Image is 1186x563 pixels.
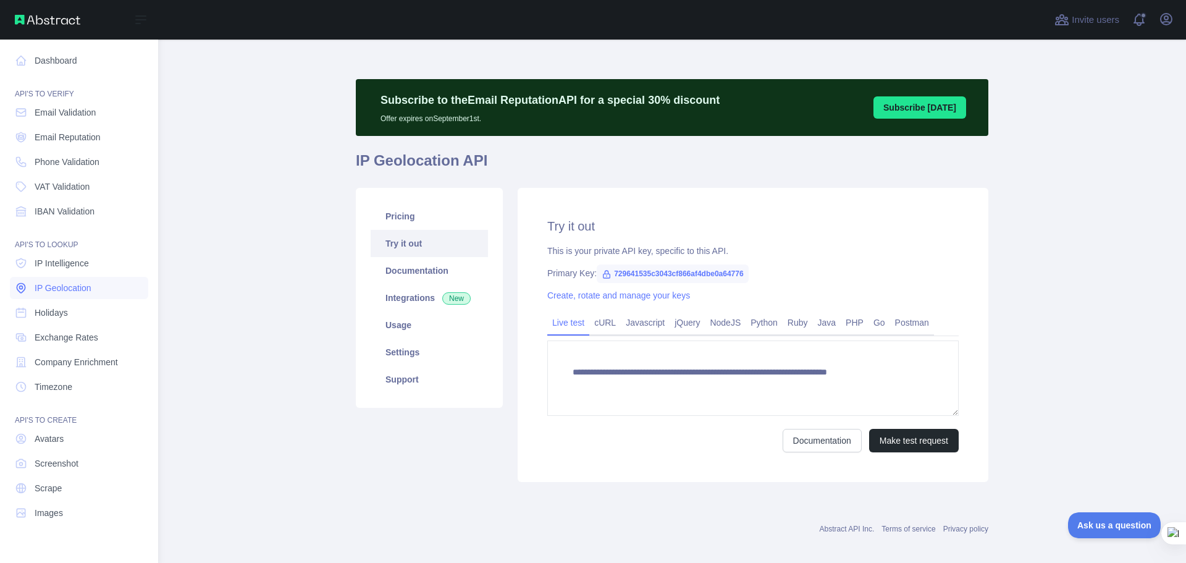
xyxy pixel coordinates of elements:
[10,302,148,324] a: Holidays
[356,151,988,180] h1: IP Geolocation API
[10,326,148,349] a: Exchange Rates
[15,15,80,25] img: Abstract API
[35,282,91,294] span: IP Geolocation
[10,477,148,499] a: Scrape
[10,176,148,198] a: VAT Validation
[371,230,488,257] a: Try it out
[35,131,101,143] span: Email Reputation
[547,218,959,235] h2: Try it out
[442,292,471,305] span: New
[371,284,488,311] a: Integrations New
[35,307,68,319] span: Holidays
[10,225,148,250] div: API'S TO LOOKUP
[35,180,90,193] span: VAT Validation
[35,507,63,519] span: Images
[381,109,720,124] p: Offer expires on September 1st.
[10,277,148,299] a: IP Geolocation
[841,313,868,332] a: PHP
[35,356,118,368] span: Company Enrichment
[10,351,148,373] a: Company Enrichment
[813,313,841,332] a: Java
[547,290,690,300] a: Create, rotate and manage your keys
[35,331,98,344] span: Exchange Rates
[371,366,488,393] a: Support
[1052,10,1122,30] button: Invite users
[10,252,148,274] a: IP Intelligence
[35,482,62,494] span: Scrape
[589,313,621,332] a: cURL
[10,200,148,222] a: IBAN Validation
[35,205,95,218] span: IBAN Validation
[10,151,148,173] a: Phone Validation
[371,339,488,366] a: Settings
[746,313,783,332] a: Python
[869,429,959,452] button: Make test request
[621,313,670,332] a: Javascript
[35,381,72,393] span: Timezone
[881,525,935,533] a: Terms of service
[1072,13,1119,27] span: Invite users
[547,313,589,332] a: Live test
[783,429,862,452] a: Documentation
[371,311,488,339] a: Usage
[670,313,705,332] a: jQuery
[35,433,64,445] span: Avatars
[1068,512,1161,538] iframe: Toggle Customer Support
[35,106,96,119] span: Email Validation
[868,313,890,332] a: Go
[371,257,488,284] a: Documentation
[10,452,148,475] a: Screenshot
[547,245,959,257] div: This is your private API key, specific to this API.
[547,267,959,279] div: Primary Key:
[10,376,148,398] a: Timezone
[10,126,148,148] a: Email Reputation
[10,101,148,124] a: Email Validation
[873,96,966,119] button: Subscribe [DATE]
[597,265,749,283] span: 729641535c3043cf866af4dbe0a64776
[35,257,89,269] span: IP Intelligence
[890,313,934,332] a: Postman
[35,457,78,470] span: Screenshot
[381,91,720,109] p: Subscribe to the Email Reputation API for a special 30 % discount
[783,313,813,332] a: Ruby
[10,502,148,524] a: Images
[10,428,148,450] a: Avatars
[820,525,875,533] a: Abstract API Inc.
[705,313,746,332] a: NodeJS
[371,203,488,230] a: Pricing
[35,156,99,168] span: Phone Validation
[943,525,988,533] a: Privacy policy
[10,74,148,99] div: API'S TO VERIFY
[10,49,148,72] a: Dashboard
[10,400,148,425] div: API'S TO CREATE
